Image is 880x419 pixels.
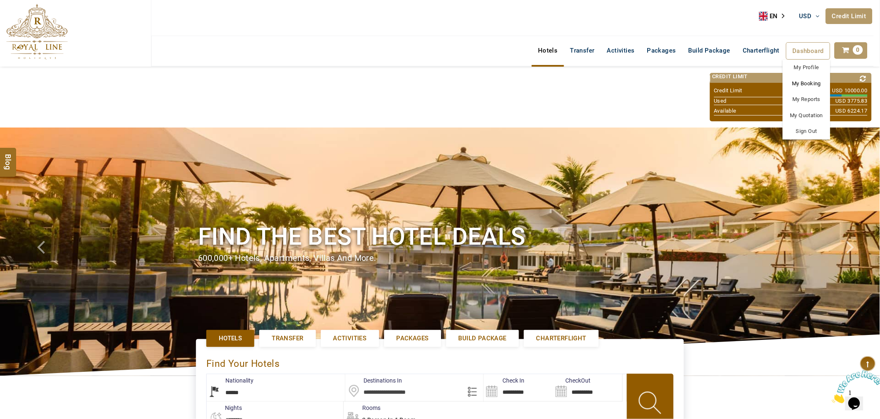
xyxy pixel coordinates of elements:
span: 0 [853,45,863,55]
a: Hotels [532,42,564,59]
div: Find Your Hotels [206,349,674,374]
img: The Royal Line Holidays [6,4,68,60]
h1: Find the best hotel deals [198,221,682,252]
img: Chat attention grabber [3,3,55,36]
label: Nationality [207,376,253,385]
a: Packages [384,330,441,347]
span: Build Package [459,334,507,343]
a: My Profile [783,60,830,76]
span: Blog [3,154,14,161]
span: Credit Limit [713,73,748,79]
a: Activities [321,330,379,347]
a: My Reports [783,92,830,108]
a: Credit Limit [826,8,873,24]
span: USD 10000.00 [832,87,868,95]
label: nights [206,404,242,412]
a: Transfer [259,330,316,347]
label: Check In [484,376,524,385]
a: EN [759,10,791,22]
a: My Quotation [783,108,830,124]
input: Search [484,374,553,401]
span: Transfer [272,334,303,343]
a: Activities [601,42,641,59]
span: Charterflight [743,47,780,54]
a: Packages [641,42,682,59]
span: Hotels [219,334,242,343]
input: Search [553,374,622,401]
a: Hotels [206,330,254,347]
div: Language [759,10,791,22]
a: Transfer [564,42,601,59]
label: CheckOut [553,376,591,385]
a: Charterflight [524,330,599,347]
a: 0 [835,42,868,59]
span: Packages [397,334,429,343]
label: Destinations In [345,376,402,385]
a: My Booking [783,76,830,92]
a: Sign Out [783,123,830,140]
span: Dashboard [793,47,824,55]
span: 1 [3,3,7,10]
span: Charterflight [536,334,586,343]
span: Used [714,98,727,104]
span: Credit Limit [714,87,743,94]
div: 600,000+ hotels, apartments, villas and more. [198,252,682,264]
span: USD [799,12,812,20]
a: Charterflight [737,42,786,59]
iframe: chat widget [829,367,880,407]
span: USD 6224.17 [836,107,868,115]
aside: Language selected: English [759,10,791,22]
a: Build Package [682,42,737,59]
a: Build Package [446,330,519,347]
span: Available [714,108,737,114]
label: Rooms [344,404,380,412]
span: Activities [333,334,367,343]
span: USD 3775.83 [836,97,868,105]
